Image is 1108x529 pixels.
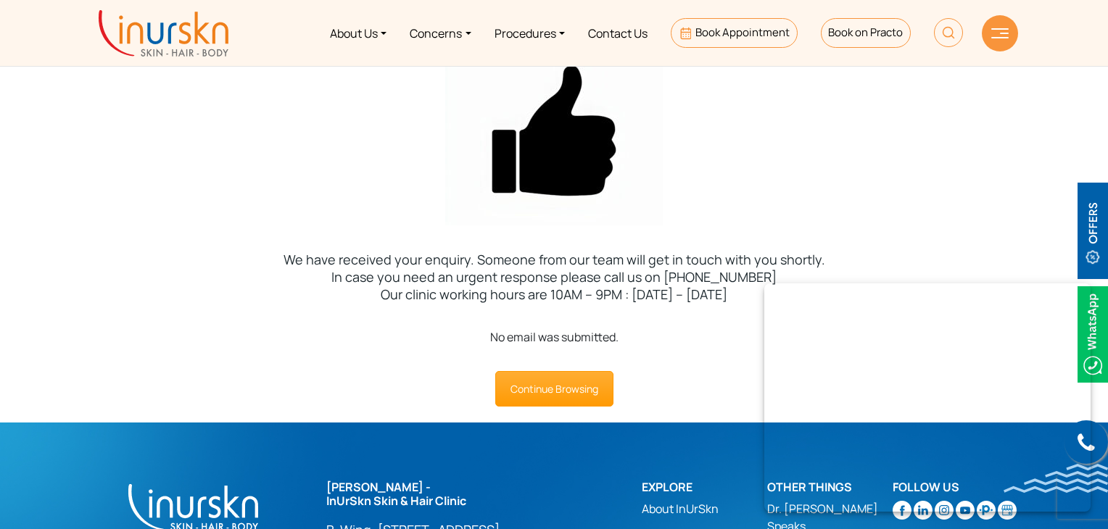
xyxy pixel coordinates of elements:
[1078,286,1108,383] img: Whatsappicon
[326,480,566,508] h2: [PERSON_NAME] - InUrSkn Skin & Hair Clinic
[671,18,798,48] a: Book Appointment
[576,6,659,60] a: Contact Us
[991,28,1009,38] img: hamLine.svg
[1078,183,1108,279] img: offerBt
[445,36,663,225] img: thank you
[1078,325,1108,341] a: Whatsappicon
[828,25,903,40] span: Book on Practo
[318,6,398,60] a: About Us
[642,480,767,494] h2: Explore
[695,25,790,40] span: Book Appointment
[934,18,963,47] img: HeaderSearch
[821,18,911,48] a: Book on Practo
[495,371,613,407] a: Continue Browsing
[483,6,576,60] a: Procedures
[642,500,767,517] a: About InUrSkn
[99,10,228,57] img: inurskn-logo
[398,6,482,60] a: Concerns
